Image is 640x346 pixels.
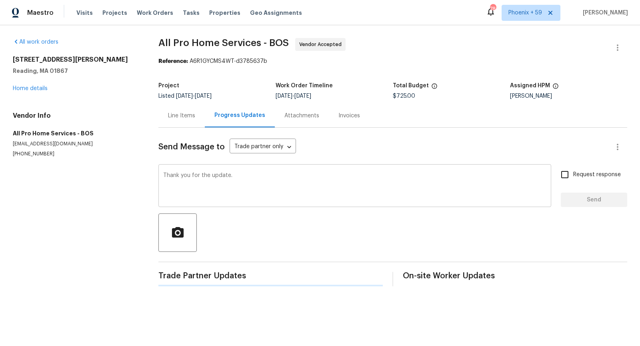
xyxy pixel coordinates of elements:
[508,9,542,17] span: Phoenix + 59
[13,67,139,75] h5: Reading, MA 01867
[403,272,627,280] span: On-site Worker Updates
[13,86,48,91] a: Home details
[510,83,550,89] h5: Assigned HPM
[158,93,212,99] span: Listed
[230,141,296,154] div: Trade partner only
[158,143,225,151] span: Send Message to
[13,112,139,120] h4: Vendor Info
[163,173,546,201] textarea: Thank you for the update.
[276,93,311,99] span: -
[299,40,345,48] span: Vendor Accepted
[250,9,302,17] span: Geo Assignments
[158,272,383,280] span: Trade Partner Updates
[209,9,240,17] span: Properties
[214,111,265,119] div: Progress Updates
[168,112,195,120] div: Line Items
[76,9,93,17] span: Visits
[176,93,193,99] span: [DATE]
[195,93,212,99] span: [DATE]
[13,56,139,64] h2: [STREET_ADDRESS][PERSON_NAME]
[158,83,179,89] h5: Project
[176,93,212,99] span: -
[490,5,496,13] div: 784
[573,171,621,179] span: Request response
[13,141,139,147] p: [EMAIL_ADDRESS][DOMAIN_NAME]
[13,39,58,45] a: All work orders
[393,83,429,89] h5: Total Budget
[158,38,289,48] span: All Pro Home Services - BOS
[137,9,173,17] span: Work Orders
[431,83,438,93] span: The total cost of line items that have been proposed by Opendoor. This sum includes line items th...
[393,93,415,99] span: $725.00
[13,129,139,137] h5: All Pro Home Services - BOS
[276,93,292,99] span: [DATE]
[13,151,139,157] p: [PHONE_NUMBER]
[294,93,311,99] span: [DATE]
[580,9,628,17] span: [PERSON_NAME]
[158,57,627,65] div: A6R1GYCMS4WT-d3785637b
[276,83,333,89] h5: Work Order Timeline
[27,9,54,17] span: Maestro
[510,93,627,99] div: [PERSON_NAME]
[183,10,200,16] span: Tasks
[102,9,127,17] span: Projects
[284,112,319,120] div: Attachments
[338,112,360,120] div: Invoices
[158,58,188,64] b: Reference:
[552,83,559,93] span: The hpm assigned to this work order.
